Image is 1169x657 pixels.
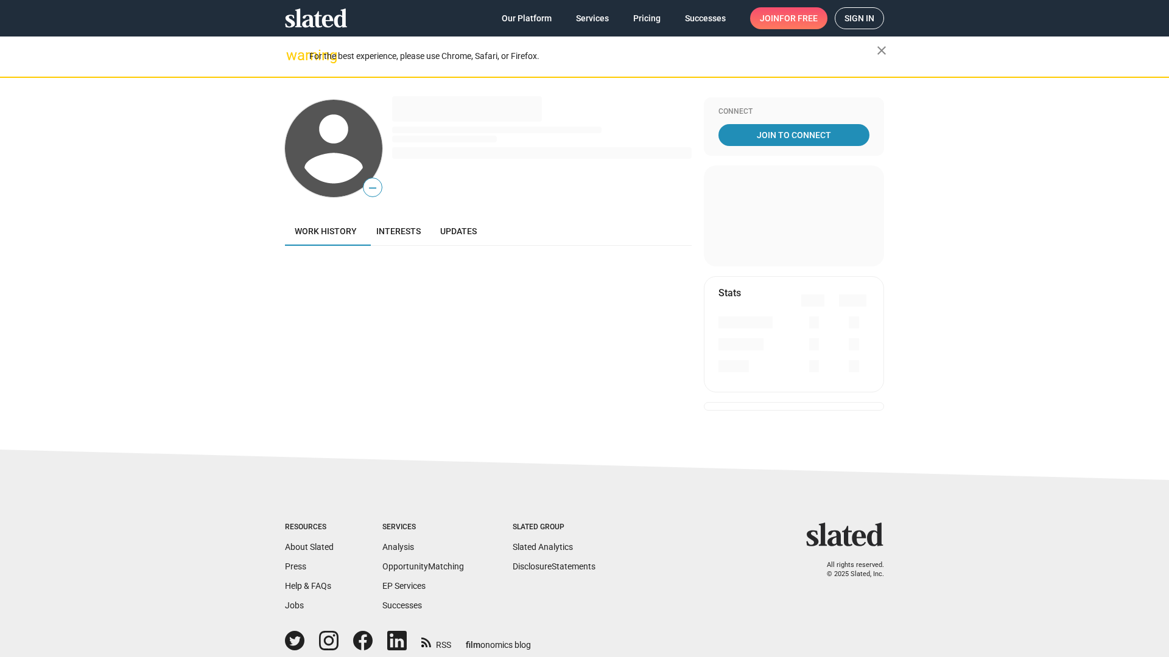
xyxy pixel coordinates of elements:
span: Interests [376,226,421,236]
a: Work history [285,217,367,246]
a: Successes [382,600,422,610]
a: Successes [675,7,735,29]
span: Pricing [633,7,661,29]
span: Work history [295,226,357,236]
span: Our Platform [502,7,552,29]
mat-icon: close [874,43,889,58]
mat-icon: warning [286,48,301,63]
a: Services [566,7,619,29]
a: Joinfor free [750,7,827,29]
a: Analysis [382,542,414,552]
span: Services [576,7,609,29]
span: for free [779,7,818,29]
a: Join To Connect [718,124,869,146]
a: Pricing [623,7,670,29]
a: About Slated [285,542,334,552]
div: Resources [285,523,334,532]
div: Connect [718,107,869,117]
a: Our Platform [492,7,561,29]
a: Interests [367,217,430,246]
span: Updates [440,226,477,236]
span: Successes [685,7,726,29]
a: Jobs [285,600,304,610]
a: Press [285,561,306,571]
a: Slated Analytics [513,542,573,552]
a: EP Services [382,581,426,591]
span: Join [760,7,818,29]
mat-card-title: Stats [718,287,741,299]
div: Services [382,523,464,532]
span: Sign in [844,8,874,29]
div: Slated Group [513,523,595,532]
a: RSS [421,632,451,651]
a: Help & FAQs [285,581,331,591]
a: filmonomics blog [466,630,531,651]
span: film [466,640,480,650]
a: Sign in [835,7,884,29]
span: Join To Connect [721,124,867,146]
a: Updates [430,217,486,246]
span: — [363,180,382,196]
div: For the best experience, please use Chrome, Safari, or Firefox. [309,48,877,64]
p: All rights reserved. © 2025 Slated, Inc. [814,561,884,579]
a: OpportunityMatching [382,561,464,571]
a: DisclosureStatements [513,561,595,571]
